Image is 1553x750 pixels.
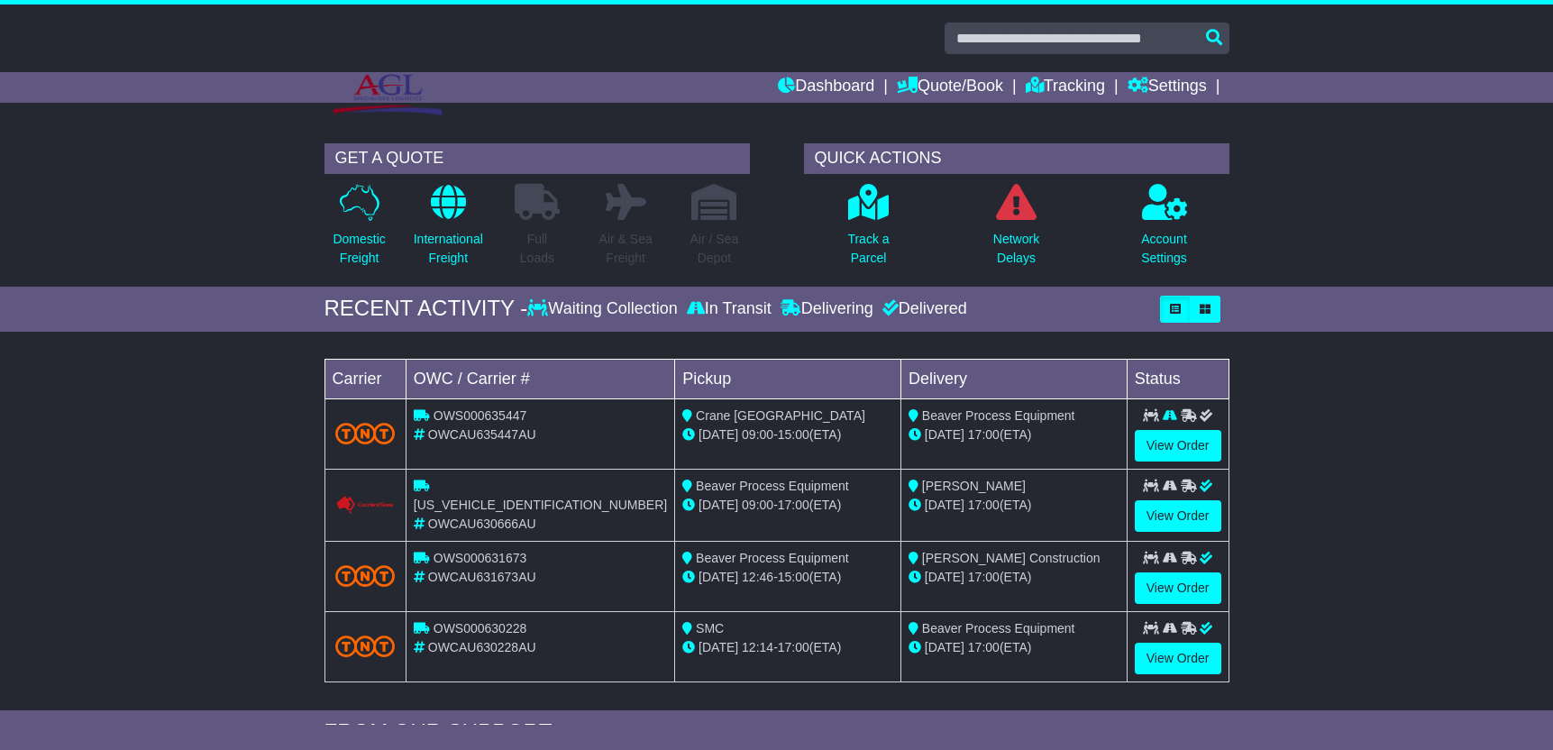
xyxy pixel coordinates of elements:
img: TNT_Domestic.png [335,636,395,657]
td: Pickup [675,359,901,398]
span: OWCAU630228AU [428,640,536,654]
p: Track a Parcel [847,230,889,268]
a: View Order [1135,430,1221,462]
div: - (ETA) [682,425,893,444]
div: FROM OUR SUPPORT [324,719,1229,745]
img: TNT_Domestic.png [335,565,395,587]
p: Full Loads [515,230,560,268]
span: 17:00 [968,427,1000,442]
div: - (ETA) [682,638,893,657]
span: [DATE] [925,498,964,512]
p: Air & Sea Freight [599,230,653,268]
div: In Transit [682,299,776,319]
a: AccountSettings [1140,183,1188,278]
a: Settings [1128,72,1207,103]
a: DomesticFreight [332,183,386,278]
div: Delivered [878,299,967,319]
div: Delivering [776,299,878,319]
span: OWCAU631673AU [428,570,536,584]
p: Account Settings [1141,230,1187,268]
span: 12:14 [742,640,773,654]
span: Crane [GEOGRAPHIC_DATA] [696,408,865,423]
div: (ETA) [909,496,1119,515]
span: OWS000635447 [434,408,527,423]
div: - (ETA) [682,568,893,587]
div: - (ETA) [682,496,893,515]
span: OWS000631673 [434,551,527,565]
a: View Order [1135,500,1221,532]
span: [DATE] [925,427,964,442]
div: QUICK ACTIONS [804,143,1229,174]
a: NetworkDelays [992,183,1040,278]
span: OWS000630228 [434,621,527,636]
span: [DATE] [925,570,964,584]
p: Air / Sea Depot [690,230,739,268]
p: Domestic Freight [333,230,385,268]
a: View Order [1135,643,1221,674]
div: (ETA) [909,568,1119,587]
span: Beaver Process Equipment [696,479,849,493]
td: OWC / Carrier # [406,359,674,398]
td: Status [1127,359,1229,398]
div: (ETA) [909,638,1119,657]
span: [DATE] [699,570,738,584]
a: View Order [1135,572,1221,604]
span: [PERSON_NAME] Construction [922,551,1101,565]
span: 17:00 [778,640,809,654]
span: Beaver Process Equipment [696,551,849,565]
td: Delivery [900,359,1127,398]
span: 15:00 [778,427,809,442]
span: 17:00 [968,570,1000,584]
a: Dashboard [778,72,874,103]
span: Beaver Process Equipment [922,621,1075,636]
img: Couriers_Please.png [335,496,395,515]
td: Carrier [324,359,406,398]
a: Tracking [1026,72,1105,103]
span: OWCAU630666AU [428,517,536,531]
span: [PERSON_NAME] [922,479,1026,493]
span: Beaver Process Equipment [922,408,1075,423]
div: (ETA) [909,425,1119,444]
span: [DATE] [699,427,738,442]
a: Quote/Book [897,72,1003,103]
span: 12:46 [742,570,773,584]
span: 15:00 [778,570,809,584]
p: Network Delays [993,230,1039,268]
a: InternationalFreight [413,183,484,278]
span: [DATE] [925,640,964,654]
span: 09:00 [742,498,773,512]
p: International Freight [414,230,483,268]
span: [DATE] [699,640,738,654]
div: GET A QUOTE [324,143,750,174]
span: 17:00 [778,498,809,512]
span: [DATE] [699,498,738,512]
span: 17:00 [968,640,1000,654]
span: 17:00 [968,498,1000,512]
span: SMC [696,621,724,636]
img: TNT_Domestic.png [335,423,395,444]
div: Waiting Collection [527,299,681,319]
span: 09:00 [742,427,773,442]
a: Track aParcel [846,183,890,278]
span: OWCAU635447AU [428,427,536,442]
div: RECENT ACTIVITY - [324,296,528,322]
span: [US_VEHICLE_IDENTIFICATION_NUMBER] [414,498,667,512]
